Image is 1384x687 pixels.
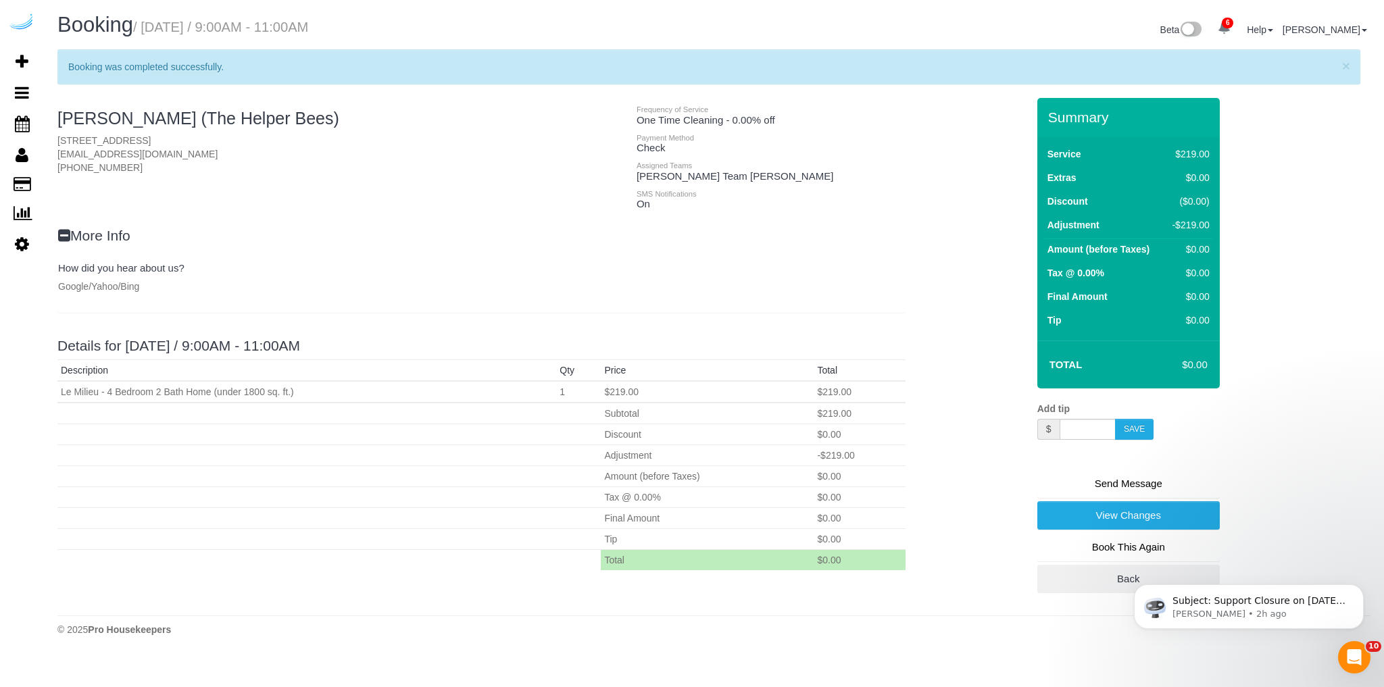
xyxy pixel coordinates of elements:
div: © 2025 [57,623,1370,636]
span: Google/Yahoo/Bing [58,281,139,292]
button: SAVE [1115,419,1154,440]
th: Price [601,359,814,381]
h4: How did you hear about us? [58,263,905,274]
a: Back [1037,565,1220,593]
h4: [PERSON_NAME] Team [PERSON_NAME] [637,159,906,182]
iframe: Intercom live chat [1338,641,1370,673]
div: $0.00 [1168,266,1210,280]
td: Amount (before Taxes) [601,465,814,486]
small: Assigned Teams [637,161,692,170]
label: Adjustment [1047,218,1099,232]
label: Tip [1047,313,1062,327]
a: Book This Again [1037,533,1220,561]
td: $0.00 [814,465,906,486]
span: $0.00 [817,429,841,440]
h3: Details for [DATE] / 9:00AM - 11:00AM [57,338,906,353]
div: ($0.00) [1168,195,1210,208]
div: $219.00 [1168,147,1210,161]
small: / [DATE] / 9:00AM - 11:00AM [133,20,308,34]
h4: Check [637,132,906,154]
div: $0.00 [1168,171,1210,184]
label: Discount [1047,195,1088,208]
small: Frequency of Service [637,105,708,113]
img: New interface [1179,22,1202,39]
div: $0.00 [1168,243,1210,256]
td: $0.00 [814,549,906,570]
a: [PERSON_NAME] [1283,24,1367,35]
p: Booking was completed successfully. [68,60,1336,74]
th: Description [57,359,556,381]
label: Amount (before Taxes) [1047,243,1150,256]
td: Tax @ 0.00% [601,486,814,507]
a: Send Message [1037,469,1220,498]
td: 1 [556,381,601,403]
label: Final Amount [1047,290,1108,303]
a: View Changes [1037,501,1220,530]
td: Total [601,549,814,570]
label: Add tip [1037,402,1070,415]
span: 6 [1222,18,1233,28]
td: $219.00 [814,381,906,403]
img: Automaid Logo [8,14,35,32]
strong: Total [1049,359,1083,370]
td: Adjustment [601,444,814,465]
th: Qty [556,359,601,381]
button: Close [1342,59,1350,73]
span: $ [1037,419,1060,440]
span: One Time Cleaning - 0.00% off [637,114,775,126]
strong: Pro Housekeepers [88,624,171,635]
h2: [PERSON_NAME] (The Helper Bees) [57,109,544,128]
div: -$219.00 [1168,218,1210,232]
iframe: Intercom notifications message [1114,556,1384,651]
a: 6 [1211,14,1237,43]
div: $0.00 [1168,313,1210,327]
td: $219.00 [601,381,814,403]
a: More Info [58,228,130,243]
div: $0.00 [1168,290,1210,303]
td: $0.00 [814,507,906,528]
td: Discount [601,424,814,444]
small: Payment Method [637,134,694,142]
td: Final Amount [601,507,814,528]
td: Le Milieu - 4 Bedroom 2 Bath Home (under 1800 sq. ft.) [57,381,556,403]
a: Help [1247,24,1273,35]
td: -$219.00 [814,444,906,465]
td: $0.00 [814,528,906,549]
td: $0.00 [814,486,906,507]
small: SMS Notifications [637,190,697,198]
th: Total [814,359,906,381]
td: $219.00 [814,403,906,424]
p: [STREET_ADDRESS] [EMAIL_ADDRESS][DOMAIN_NAME] [PHONE_NUMBER] [57,134,544,174]
span: Booking [57,13,133,36]
td: Subtotal [601,403,814,424]
label: Extras [1047,171,1077,184]
h4: $0.00 [1141,359,1207,371]
h3: Summary [1048,109,1213,125]
h4: On [637,188,906,210]
label: Tax @ 0.00% [1047,266,1104,280]
td: Tip [601,528,814,549]
a: Beta [1160,24,1202,35]
span: × [1342,58,1350,74]
span: 10 [1366,641,1381,652]
label: Service [1047,147,1081,161]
